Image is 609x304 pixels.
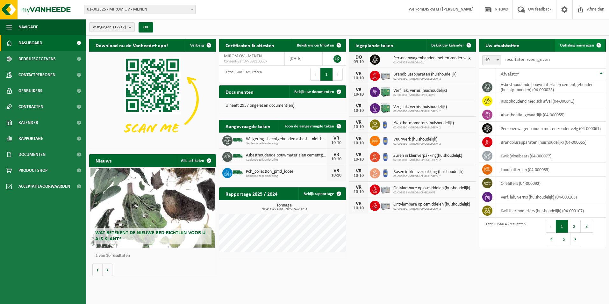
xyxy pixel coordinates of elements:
a: Bekijk uw kalender [426,39,475,52]
button: Next [570,233,580,245]
h2: Documenten [219,85,260,98]
span: Consent-SelfD-VEG2200067 [224,59,280,64]
button: 5 [558,233,570,245]
div: DO [352,55,365,60]
img: PB-LB-0680-HPE-GY-11 [380,184,391,194]
div: 1 tot 10 van 43 resultaten [482,219,526,246]
span: Ophaling aanvragen [560,43,594,47]
span: Vuurwerk (huishoudelijk) [393,137,441,142]
span: Gebruikers [18,83,42,99]
div: VR [352,201,365,206]
strong: DISPATCH [PERSON_NAME] [423,7,474,12]
td: oliefilters (04-000092) [496,177,606,190]
p: 1 van 10 resultaten [96,254,213,258]
span: 02-008880 - MIROM CP GULLEGEM 2 [393,207,470,211]
span: Afvalstof [501,72,519,77]
span: 02-008880 - MIROM CP GULLEGEM 2 [393,175,463,178]
span: Contracten [18,99,43,115]
div: 10-10 [352,190,365,194]
span: Documenten [18,147,46,163]
h3: Tonnage [222,203,346,211]
span: 02-008858 - MIROM CP GELUWE [393,93,447,97]
p: U heeft 2957 ongelezen document(en). [226,104,340,108]
h2: Certificaten & attesten [219,39,281,51]
span: 02-008880 - MIROM CP GULLEGEM 2 [393,110,447,113]
span: Ontvlambare oplosmiddelen (huishoudelijk) [393,202,470,207]
span: Verf, lak, vernis (huishoudelijk) [393,88,447,93]
img: BL-SO-LV [233,151,243,162]
span: 02-008880 - MIROM CP GULLEGEM 2 [393,77,456,81]
div: VR [330,152,343,157]
span: 01-002325 - MIROM OV - MENEN [84,5,196,14]
img: BL-SO-LV [233,167,243,178]
img: BL-SO-LV [233,134,243,145]
h2: Rapportage 2025 / 2024 [219,187,284,200]
img: Download de VHEPlus App [89,52,216,147]
span: Weigering - hechtgebonden asbest – niet-brandbaar [246,137,327,142]
td: loodbatterijen (04-000085) [496,163,606,177]
span: Acceptatievoorwaarden [18,178,70,194]
button: Verberg [185,39,215,52]
span: Kwikthermometers (huishoudelijk) [393,121,454,126]
div: 10-10 [352,141,365,146]
img: PB-LB-0680-HPE-GY-11 [380,70,391,81]
button: Volgende [103,264,112,276]
span: Dashboard [18,35,42,51]
img: PB-HB-1400-HPE-GN-11 [380,102,391,114]
span: 02-008880 - MIROM CP GULLEGEM 2 [393,158,462,162]
button: Vorige [92,264,103,276]
td: kwikthermometers (huishoudelijk) (04-000107) [496,204,606,218]
span: Bekijk uw kalender [431,43,464,47]
h2: Nieuws [89,154,118,167]
td: verf, lak, vernis (huishoudelijk) (04-000105) [496,190,606,204]
div: 10-10 [352,125,365,129]
img: PB-OT-0120-HPE-00-02 [380,151,391,162]
div: 10-10 [352,174,365,178]
span: Bekijk uw documenten [294,90,334,94]
button: Previous [546,220,556,233]
span: Bedrijfsgegevens [18,51,56,67]
h2: Ingeplande taken [349,39,400,51]
div: 10-10 [330,157,343,162]
h2: Aangevraagde taken [219,120,277,132]
div: VR [330,168,343,173]
span: Personenwagenbanden met en zonder velg [393,56,471,61]
span: 02-008880 - MIROM CP GULLEGEM 2 [393,126,454,130]
div: 10-10 [330,173,343,178]
a: Bekijk uw documenten [289,85,345,98]
span: Geplande zelfaanlevering [246,142,327,146]
div: VR [352,169,365,174]
span: Pch_collection_pmd_loose [246,169,327,174]
div: VR [352,120,365,125]
button: Vestigingen(12/12) [89,22,135,32]
span: 02-008880 - MIROM CP GULLEGEM 2 [393,142,441,146]
div: VR [330,136,343,141]
span: Brandblusapparaten (huishoudelijk) [393,72,456,77]
td: brandblusapparaten (huishoudelijk) (04-000065) [496,135,606,149]
td: personenwagenbanden met en zonder velg (04-000061) [496,122,606,135]
img: PB-HB-1400-HPE-GN-11 [380,86,391,98]
span: Rapportage [18,131,43,147]
label: resultaten weergeven [505,57,550,62]
h2: Download nu de Vanheede+ app! [89,39,174,51]
span: Navigatie [18,19,38,35]
div: VR [352,136,365,141]
span: 2024: 3375,418 t - 2025: 2452,123 t [222,208,346,211]
div: 1 tot 1 van 1 resultaten [222,67,262,81]
div: 10-10 [330,141,343,145]
span: Kalender [18,115,38,131]
span: Geplande zelfaanlevering [246,174,327,178]
span: Bekijk uw certificaten [297,43,334,47]
a: Bekijk rapportage [298,187,345,200]
span: Vestigingen [93,23,126,32]
span: Verf, lak, vernis (huishoudelijk) [393,105,447,110]
button: Previous [310,68,320,81]
span: MIROM OV - MENEN [224,54,262,59]
img: PB-LB-0680-HPE-GY-11 [380,200,391,211]
img: PB-OT-0120-HPE-00-02 [380,167,391,178]
span: Contactpersonen [18,67,55,83]
a: Bekijk uw certificaten [292,39,345,52]
a: Ophaling aanvragen [555,39,605,52]
div: 10-10 [352,76,365,81]
span: Basen in kleinverpakking (huishoudelijk) [393,170,463,175]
